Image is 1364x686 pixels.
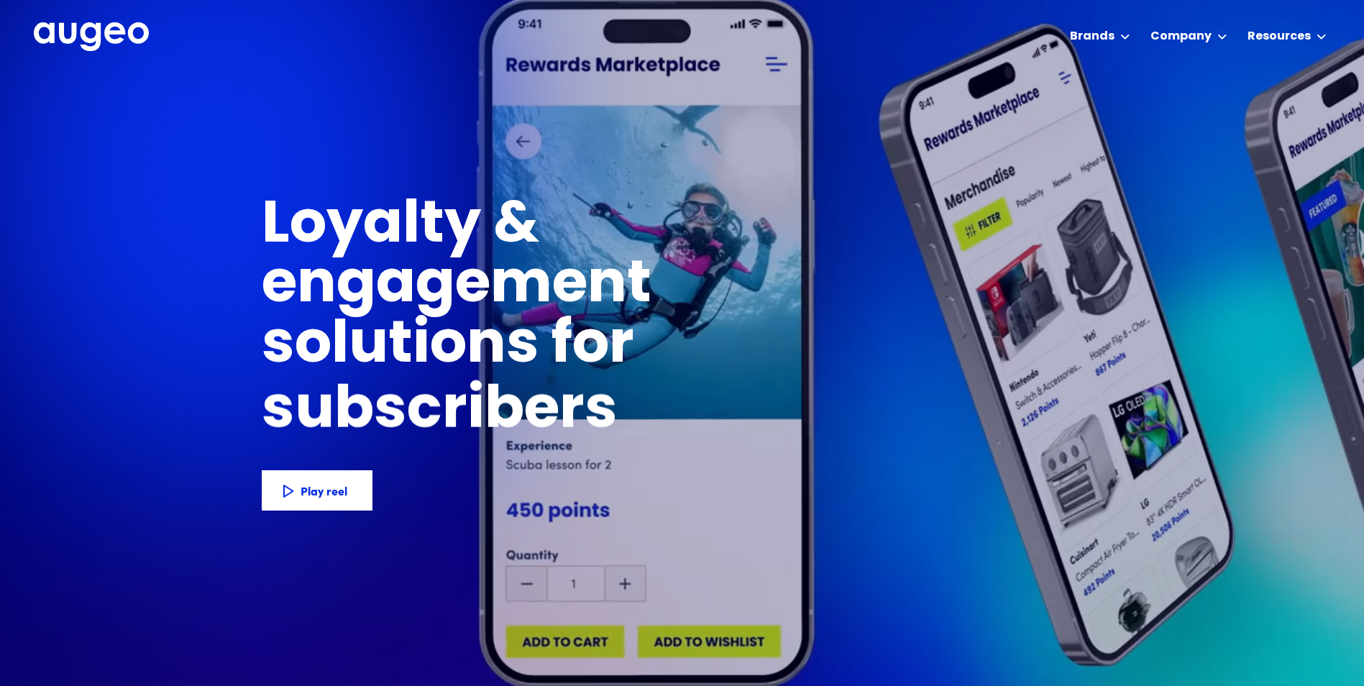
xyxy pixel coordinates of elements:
img: Augeo's full logo in white. [34,22,149,52]
div: Brands [1070,28,1114,45]
h1: Loyalty & engagement solutions for [262,197,883,376]
a: home [34,22,149,52]
h1: subscribers [262,382,618,442]
a: Play reel [262,470,372,511]
div: Company [1150,28,1212,45]
div: Resources [1248,28,1311,45]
